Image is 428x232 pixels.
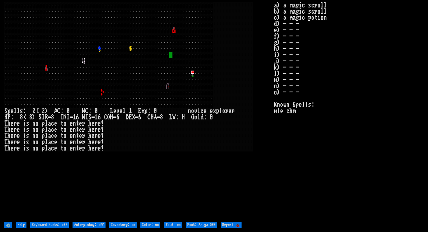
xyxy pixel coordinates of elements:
div: : [23,108,26,114]
div: n [32,127,35,133]
div: N [63,114,67,120]
div: E [138,108,141,114]
div: r [82,145,85,151]
div: L [110,108,113,114]
div: W [82,108,85,114]
div: e [17,145,20,151]
div: t [76,127,79,133]
div: c [51,133,54,139]
div: P [7,114,11,120]
div: n [32,145,35,151]
div: ! [101,145,104,151]
div: s [26,133,29,139]
div: r [14,120,17,127]
div: 6 [116,114,120,120]
div: i [23,139,26,145]
div: e [79,120,82,127]
div: e [79,145,82,151]
div: h [88,127,92,133]
input: Font: Amiga 500 [186,222,217,228]
div: e [11,108,14,114]
div: r [225,108,228,114]
div: a [48,127,51,133]
div: H [182,114,185,120]
div: p [42,145,45,151]
div: c [51,127,54,133]
div: l [197,114,200,120]
div: S [39,114,42,120]
div: o [35,139,39,145]
div: h [88,145,92,151]
div: t [60,145,63,151]
div: x [213,108,216,114]
div: h [7,133,11,139]
div: t [60,127,63,133]
div: e [17,120,20,127]
div: t [60,139,63,145]
div: 6 [138,114,141,120]
stats: a) a magic scroll b) a magic scroll c) a magic potion d) - - - e) - - - f) - - - g) - - - h) - - ... [274,2,424,220]
div: s [26,145,29,151]
div: e [98,145,101,151]
div: e [92,145,95,151]
div: e [204,108,207,114]
div: i [197,108,200,114]
div: o [191,108,194,114]
div: e [92,133,95,139]
div: e [17,139,20,145]
div: 2 [32,108,35,114]
div: 0 [95,108,98,114]
div: ! [101,133,104,139]
div: ! [101,120,104,127]
div: i [23,133,26,139]
div: S [4,108,7,114]
div: i [23,120,26,127]
div: D [126,114,129,120]
div: ! [101,127,104,133]
div: C [148,114,151,120]
div: x [141,108,144,114]
div: : [148,108,151,114]
div: r [82,120,85,127]
div: d [200,114,204,120]
div: e [98,120,101,127]
div: e [54,145,57,151]
div: o [63,133,67,139]
div: r [95,127,98,133]
div: o [63,120,67,127]
div: r [14,133,17,139]
div: 6 [76,114,79,120]
div: e [92,120,95,127]
div: e [92,127,95,133]
div: = [113,114,116,120]
div: t [76,139,79,145]
div: e [11,139,14,145]
div: e [70,120,73,127]
div: C [85,108,88,114]
div: t [60,133,63,139]
div: a [48,145,51,151]
div: o [35,145,39,151]
div: r [14,139,17,145]
div: : [11,114,14,120]
div: V [172,114,176,120]
div: c [200,108,204,114]
div: I [60,114,63,120]
div: T [4,120,7,127]
div: 6 [98,114,101,120]
div: T [42,114,45,120]
div: a [48,133,51,139]
div: N [110,114,113,120]
div: h [7,127,11,133]
div: C [57,108,60,114]
div: e [54,139,57,145]
div: s [26,120,29,127]
div: e [70,145,73,151]
div: h [7,120,11,127]
div: e [120,108,123,114]
div: r [82,127,85,133]
div: O [107,114,110,120]
div: L [169,114,172,120]
div: h [88,120,92,127]
div: e [210,108,213,114]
